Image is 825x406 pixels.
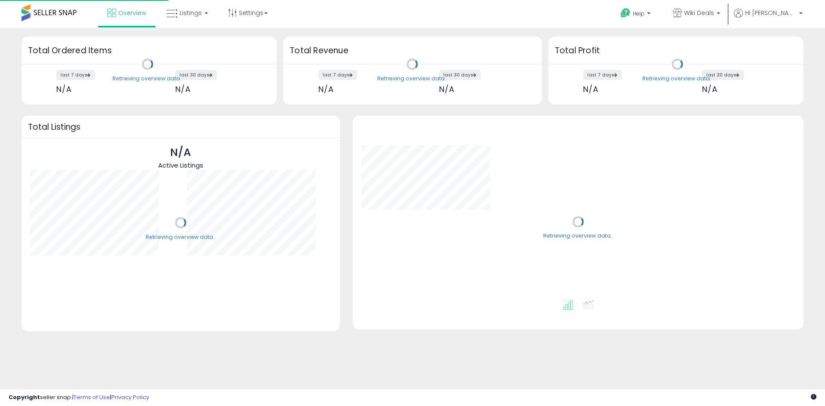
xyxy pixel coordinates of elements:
[642,75,712,82] div: Retrieving overview data..
[745,9,797,17] span: Hi [PERSON_NAME]
[734,9,803,28] a: Hi [PERSON_NAME]
[684,9,714,17] span: Wiki Deals
[118,9,146,17] span: Overview
[620,8,631,18] i: Get Help
[614,1,659,28] a: Help
[180,9,202,17] span: Listings
[113,75,183,82] div: Retrieving overview data..
[633,10,645,17] span: Help
[146,233,216,241] div: Retrieving overview data..
[377,75,447,82] div: Retrieving overview data..
[543,232,613,240] div: Retrieving overview data..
